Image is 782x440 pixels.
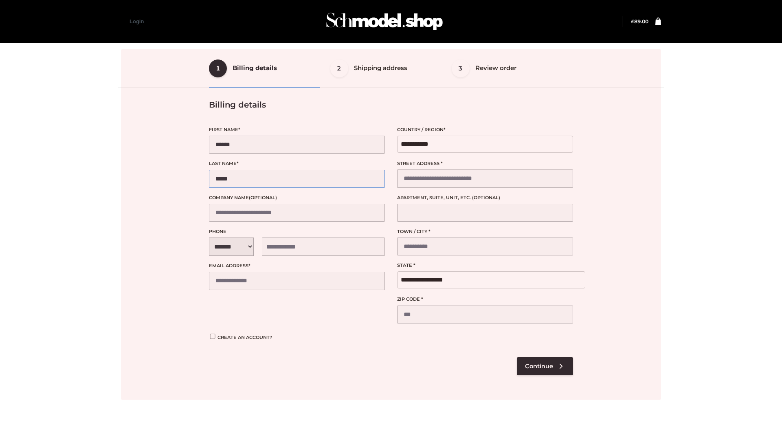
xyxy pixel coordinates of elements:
bdi: 89.00 [631,18,648,24]
img: Schmodel Admin 964 [323,5,446,37]
a: Login [130,18,144,24]
a: £89.00 [631,18,648,24]
span: £ [631,18,634,24]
